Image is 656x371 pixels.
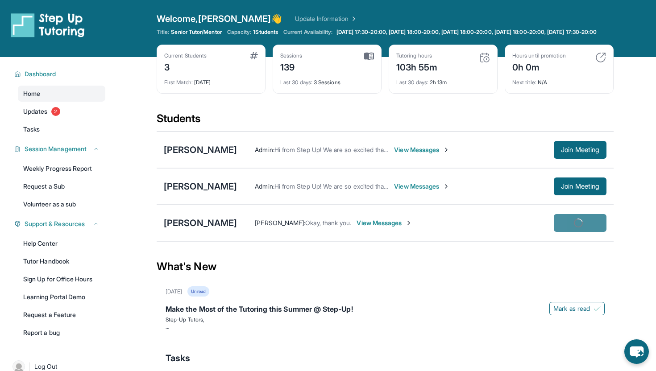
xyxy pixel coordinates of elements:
div: 3 Sessions [280,74,374,86]
a: [DATE] 17:30-20:00, [DATE] 18:00-20:00, [DATE] 18:00-20:00, [DATE] 18:00-20:00, [DATE] 17:30-20:00 [335,29,599,36]
div: Students [157,111,614,131]
button: chat-button [624,339,649,364]
span: Admin : [255,146,274,153]
a: Tasks [18,121,105,137]
div: Unread [187,286,209,297]
div: 139 [280,59,303,74]
span: First Match : [164,79,193,86]
span: Last 30 days : [280,79,312,86]
img: Chevron-Right [443,146,450,153]
span: Current Availability: [283,29,332,36]
span: Admin : [255,182,274,190]
div: N/A [512,74,606,86]
div: [DATE] [164,74,258,86]
img: card [479,52,490,63]
span: View Messages [394,182,450,191]
button: Session Management [21,144,100,153]
img: card [595,52,606,63]
button: Join Meeting [554,141,606,159]
div: Make the Most of the Tutoring this Summer @ Step-Up! [166,304,605,316]
button: Mark as read [549,302,605,315]
span: View Messages [357,218,412,227]
div: [DATE] [166,288,182,295]
button: Support & Resources [21,219,100,228]
span: Join Meeting [561,184,599,189]
div: 103h 55m [396,59,438,74]
div: 0h 0m [512,59,566,74]
div: Hours until promotion [512,52,566,59]
span: Join Meeting [561,147,599,153]
div: Tutoring hours [396,52,438,59]
img: Chevron-Right [443,183,450,190]
a: Update Information [295,14,357,23]
a: Report a bug [18,325,105,341]
a: Request a Feature [18,307,105,323]
img: card [364,52,374,60]
a: Sign Up for Office Hours [18,271,105,287]
img: Chevron Right [349,14,357,23]
span: Capacity: [227,29,252,36]
div: 2h 13m [396,74,490,86]
img: card [250,52,258,59]
div: Current Students [164,52,207,59]
span: Mark as read [553,304,590,313]
span: Session Management [25,144,87,153]
span: Title: [157,29,169,36]
span: Tasks [23,125,40,134]
p: Step-Up Tutors, [166,316,605,323]
img: Chevron-Right [405,219,412,227]
span: Last 30 days : [396,79,428,86]
span: Home [23,89,40,98]
span: View Messages [394,145,450,154]
span: Support & Resources [25,219,85,228]
div: [PERSON_NAME] [164,217,237,229]
span: Welcome, [PERSON_NAME] 👋 [157,12,282,25]
a: Request a Sub [18,178,105,194]
a: Help Center [18,235,105,251]
span: Okay, thank you. [305,219,351,227]
a: Updates2 [18,103,105,120]
button: Dashboard [21,70,100,78]
span: Senior Tutor/Mentor [171,29,221,36]
span: [DATE] 17:30-20:00, [DATE] 18:00-20:00, [DATE] 18:00-20:00, [DATE] 18:00-20:00, [DATE] 17:30-20:00 [336,29,597,36]
a: Home [18,86,105,102]
span: Tasks [166,352,190,364]
span: Dashboard [25,70,56,78]
span: [PERSON_NAME] : [255,219,305,227]
a: Weekly Progress Report [18,161,105,177]
span: 2 [51,107,60,116]
span: Updates [23,107,48,116]
div: Sessions [280,52,303,59]
span: Next title : [512,79,536,86]
img: Mark as read [594,305,601,312]
div: What's New [157,247,614,286]
a: Learning Portal Demo [18,289,105,305]
span: 1 Students [253,29,278,36]
div: 3 [164,59,207,74]
div: [PERSON_NAME] [164,180,237,193]
a: Volunteer as a sub [18,196,105,212]
div: [PERSON_NAME] [164,144,237,156]
span: Log Out [34,362,58,371]
a: Tutor Handbook [18,253,105,269]
button: Join Meeting [554,177,606,195]
img: logo [11,12,85,37]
